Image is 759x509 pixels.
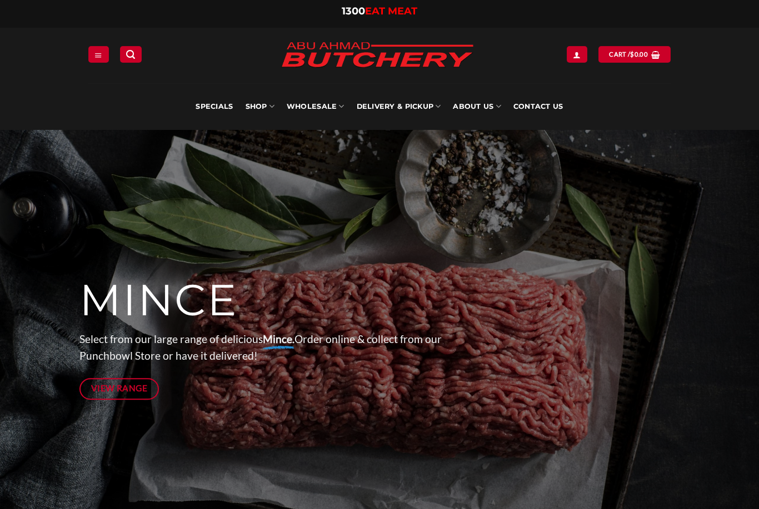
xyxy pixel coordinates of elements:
[120,46,141,62] a: Search
[630,51,648,58] bdi: 0.00
[453,83,501,130] a: About Us
[79,378,159,400] a: View Range
[287,83,344,130] a: Wholesale
[365,5,417,17] span: EAT MEAT
[609,49,648,59] span: Cart /
[630,49,634,59] span: $
[342,5,365,17] span: 1300
[513,83,563,130] a: Contact Us
[79,332,442,362] span: Select from our large range of delicious Order online & collect from our Punchbowl Store or have ...
[567,46,587,62] a: Login
[196,83,233,130] a: Specials
[246,83,274,130] a: SHOP
[88,46,108,62] a: Menu
[91,381,148,395] span: View Range
[598,46,670,62] a: View cart
[79,274,238,327] span: MINCE
[272,34,483,77] img: Abu Ahmad Butchery
[342,5,417,17] a: 1300EAT MEAT
[263,332,294,345] strong: Mince.
[357,83,441,130] a: Delivery & Pickup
